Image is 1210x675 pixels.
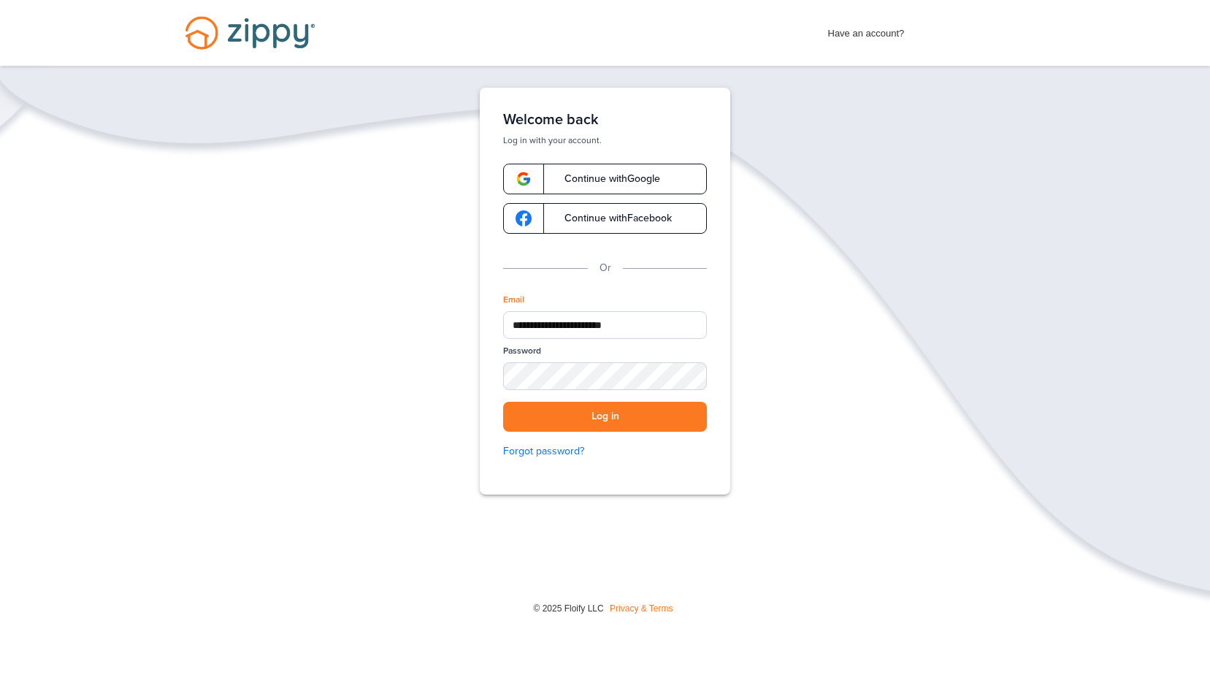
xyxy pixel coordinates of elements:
a: google-logoContinue withFacebook [503,203,707,234]
button: Log in [503,402,707,432]
a: Forgot password? [503,443,707,459]
p: Or [600,260,611,276]
a: Privacy & Terms [610,603,673,614]
input: Email [503,311,707,339]
span: Have an account? [828,18,905,42]
img: google-logo [516,210,532,226]
a: google-logoContinue withGoogle [503,164,707,194]
label: Password [503,345,541,357]
span: Continue with Facebook [550,213,672,224]
label: Email [503,294,524,306]
span: © 2025 Floify LLC [533,603,603,614]
input: Password [503,362,707,390]
h1: Welcome back [503,111,707,129]
p: Log in with your account. [503,134,707,146]
img: google-logo [516,171,532,187]
span: Continue with Google [550,174,660,184]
